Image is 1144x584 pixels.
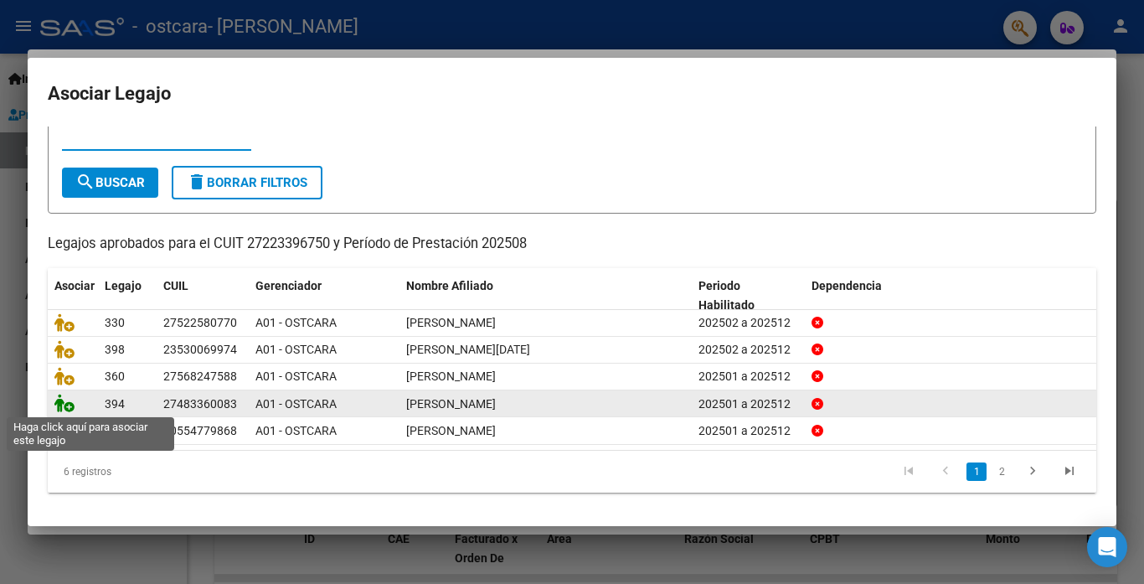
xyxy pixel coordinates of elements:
[48,451,255,493] div: 6 registros
[255,424,337,437] span: A01 - OSTCARA
[172,166,322,199] button: Borrar Filtros
[163,340,237,359] div: 23530069974
[255,316,337,329] span: A01 - OSTCARA
[105,370,125,383] span: 360
[98,268,157,323] datatable-header-cell: Legajo
[406,397,496,411] span: GOMEZ MORENA ESTEFANIA
[1087,527,1127,567] div: Open Intercom Messenger
[698,367,798,386] div: 202501 a 202512
[105,397,125,411] span: 394
[406,343,530,356] span: REYNOSO LUCIA
[105,424,125,437] span: 385
[187,172,207,192] mat-icon: delete
[966,463,987,481] a: 1
[105,316,125,329] span: 330
[406,370,496,383] span: NAVARRO PIA ELENA
[48,234,1096,255] p: Legajos aprobados para el CUIT 27223396750 y Período de Prestación 202508
[255,279,322,292] span: Gerenciador
[698,421,798,441] div: 202501 a 202512
[62,168,158,198] button: Buscar
[698,279,755,312] span: Periodo Habilitado
[105,343,125,356] span: 398
[812,279,882,292] span: Dependencia
[255,397,337,411] span: A01 - OSTCARA
[698,340,798,359] div: 202502 a 202512
[930,463,961,481] a: go to previous page
[163,395,237,414] div: 27483360083
[255,370,337,383] span: A01 - OSTCARA
[75,172,95,192] mat-icon: search
[805,268,1097,323] datatable-header-cell: Dependencia
[48,268,98,323] datatable-header-cell: Asociar
[964,457,989,486] li: page 1
[406,316,496,329] span: BEREYRA LOANA
[698,395,798,414] div: 202501 a 202512
[406,279,493,292] span: Nombre Afiliado
[249,268,399,323] datatable-header-cell: Gerenciador
[893,463,925,481] a: go to first page
[399,268,692,323] datatable-header-cell: Nombre Afiliado
[692,268,805,323] datatable-header-cell: Periodo Habilitado
[992,463,1012,481] a: 2
[1017,463,1049,481] a: go to next page
[989,457,1014,486] li: page 2
[163,279,188,292] span: CUIL
[163,313,237,333] div: 27522580770
[406,424,496,437] span: CIRIGLIANO MANZAN MATEO
[1054,463,1085,481] a: go to last page
[105,279,142,292] span: Legajo
[157,268,249,323] datatable-header-cell: CUIL
[255,343,337,356] span: A01 - OSTCARA
[187,175,307,190] span: Borrar Filtros
[75,175,145,190] span: Buscar
[163,367,237,386] div: 27568247588
[698,313,798,333] div: 202502 a 202512
[48,78,1096,110] h2: Asociar Legajo
[54,279,95,292] span: Asociar
[163,421,237,441] div: 20554779868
